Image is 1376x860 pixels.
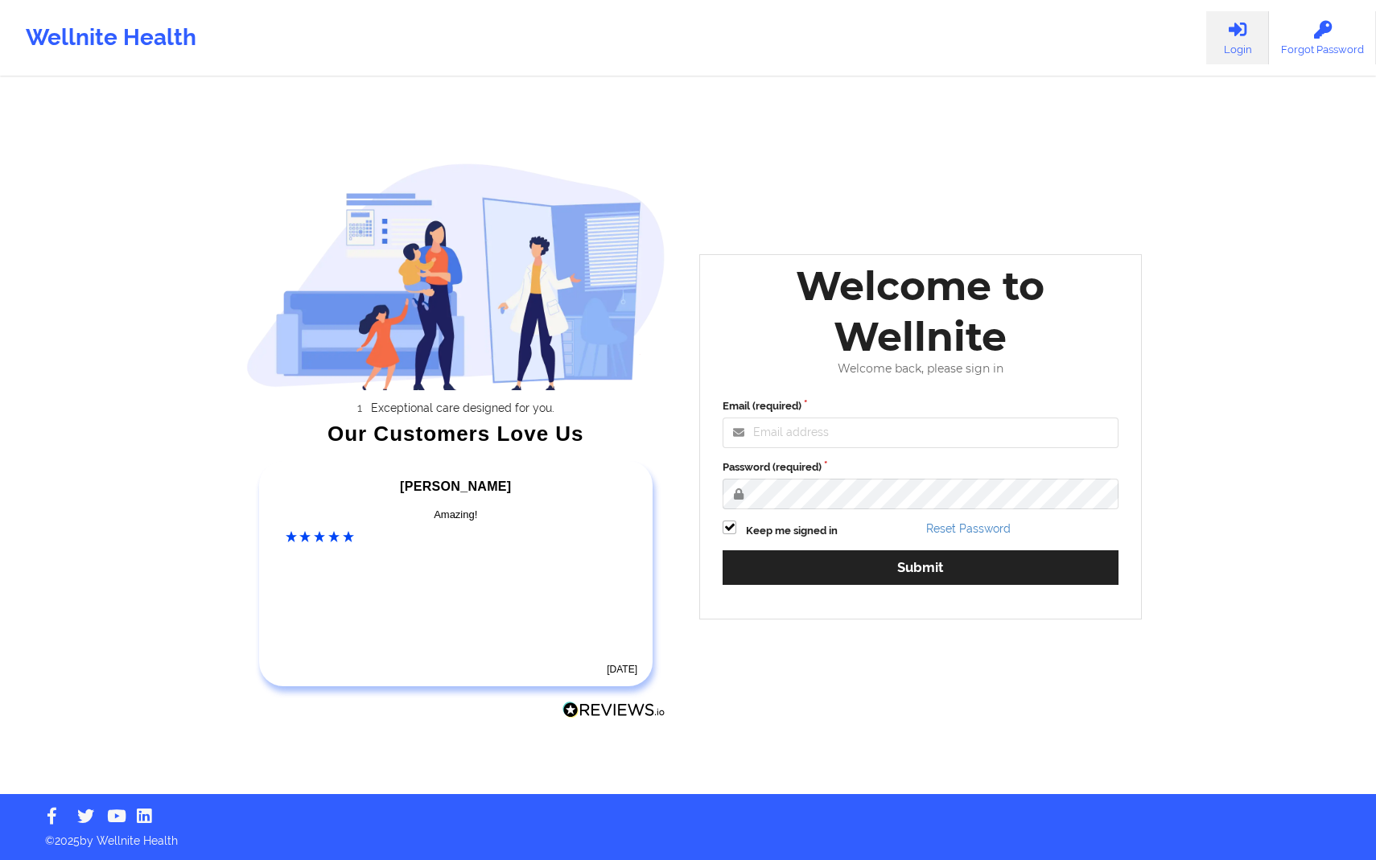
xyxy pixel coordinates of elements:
div: Welcome to Wellnite [711,261,1130,362]
div: Our Customers Love Us [246,426,666,442]
label: Password (required) [723,459,1119,475]
button: Submit [723,550,1119,585]
time: [DATE] [607,664,637,675]
img: Reviews.io Logo [562,702,665,718]
a: Reset Password [926,522,1011,535]
img: wellnite-auth-hero_200.c722682e.png [246,163,666,390]
p: © 2025 by Wellnite Health [34,821,1342,849]
a: Forgot Password [1269,11,1376,64]
a: Reviews.io Logo [562,702,665,722]
a: Login [1206,11,1269,64]
div: Amazing! [286,507,627,523]
li: Exceptional care designed for you. [260,401,665,414]
label: Keep me signed in [746,523,838,539]
input: Email address [723,418,1119,448]
label: Email (required) [723,398,1119,414]
span: [PERSON_NAME] [400,479,511,493]
div: Welcome back, please sign in [711,362,1130,376]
